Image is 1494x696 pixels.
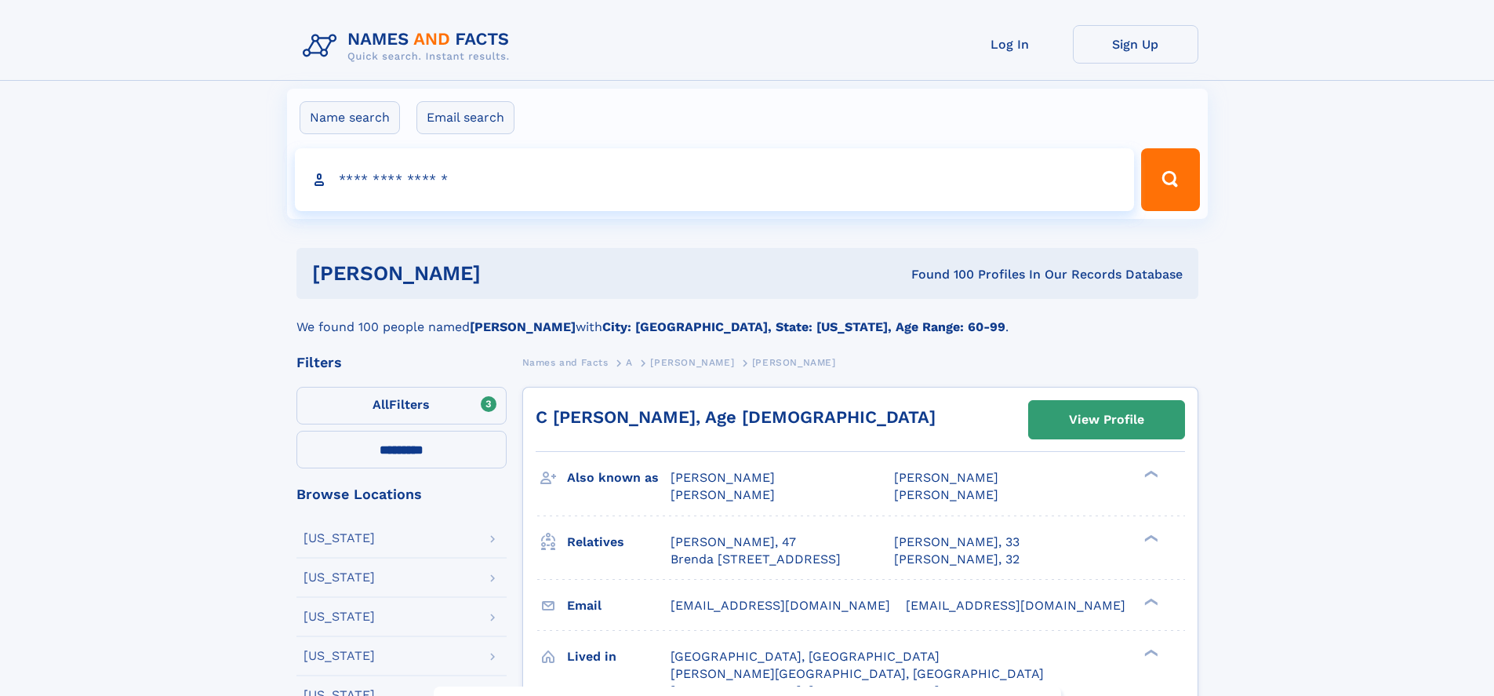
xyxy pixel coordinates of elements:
span: [EMAIL_ADDRESS][DOMAIN_NAME] [906,598,1125,613]
span: A [626,357,633,368]
a: Brenda [STREET_ADDRESS] [671,551,841,568]
a: Log In [947,25,1073,64]
img: Logo Names and Facts [296,25,522,67]
a: Names and Facts [522,352,609,372]
div: [US_STATE] [304,610,375,623]
div: We found 100 people named with . [296,299,1198,337]
span: All [373,397,389,412]
h3: Relatives [567,529,671,556]
div: ❯ [1140,647,1159,658]
a: Sign Up [1073,25,1198,64]
div: View Profile [1069,402,1144,438]
div: [US_STATE] [304,650,375,662]
a: [PERSON_NAME], 47 [671,534,796,551]
span: [GEOGRAPHIC_DATA], [GEOGRAPHIC_DATA] [671,649,940,664]
span: [PERSON_NAME] [894,487,998,502]
b: City: [GEOGRAPHIC_DATA], State: [US_STATE], Age Range: 60-99 [602,319,1005,334]
a: A [626,352,633,372]
div: ❯ [1140,533,1159,543]
b: [PERSON_NAME] [470,319,576,334]
div: [US_STATE] [304,532,375,545]
div: ❯ [1140,469,1159,479]
span: [PERSON_NAME] [752,357,836,368]
div: Filters [296,355,507,370]
label: Name search [300,101,400,134]
a: C [PERSON_NAME], Age [DEMOGRAPHIC_DATA] [536,407,936,427]
h1: [PERSON_NAME] [312,264,696,283]
span: [PERSON_NAME][GEOGRAPHIC_DATA], [GEOGRAPHIC_DATA] [671,666,1044,681]
a: [PERSON_NAME], 32 [894,551,1020,568]
a: [PERSON_NAME], 33 [894,534,1020,551]
span: [PERSON_NAME] [894,470,998,485]
span: [PERSON_NAME] [671,487,775,502]
a: [PERSON_NAME] [650,352,734,372]
h3: Lived in [567,643,671,670]
div: ❯ [1140,596,1159,607]
label: Filters [296,387,507,425]
a: View Profile [1029,401,1184,439]
div: Found 100 Profiles In Our Records Database [696,266,1183,283]
h3: Also known as [567,465,671,491]
span: [PERSON_NAME] [650,357,734,368]
div: [US_STATE] [304,571,375,584]
span: [EMAIL_ADDRESS][DOMAIN_NAME] [671,598,890,613]
input: search input [295,148,1135,211]
div: Browse Locations [296,487,507,501]
label: Email search [416,101,514,134]
span: [PERSON_NAME] [671,470,775,485]
h3: Email [567,592,671,619]
button: Search Button [1141,148,1199,211]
